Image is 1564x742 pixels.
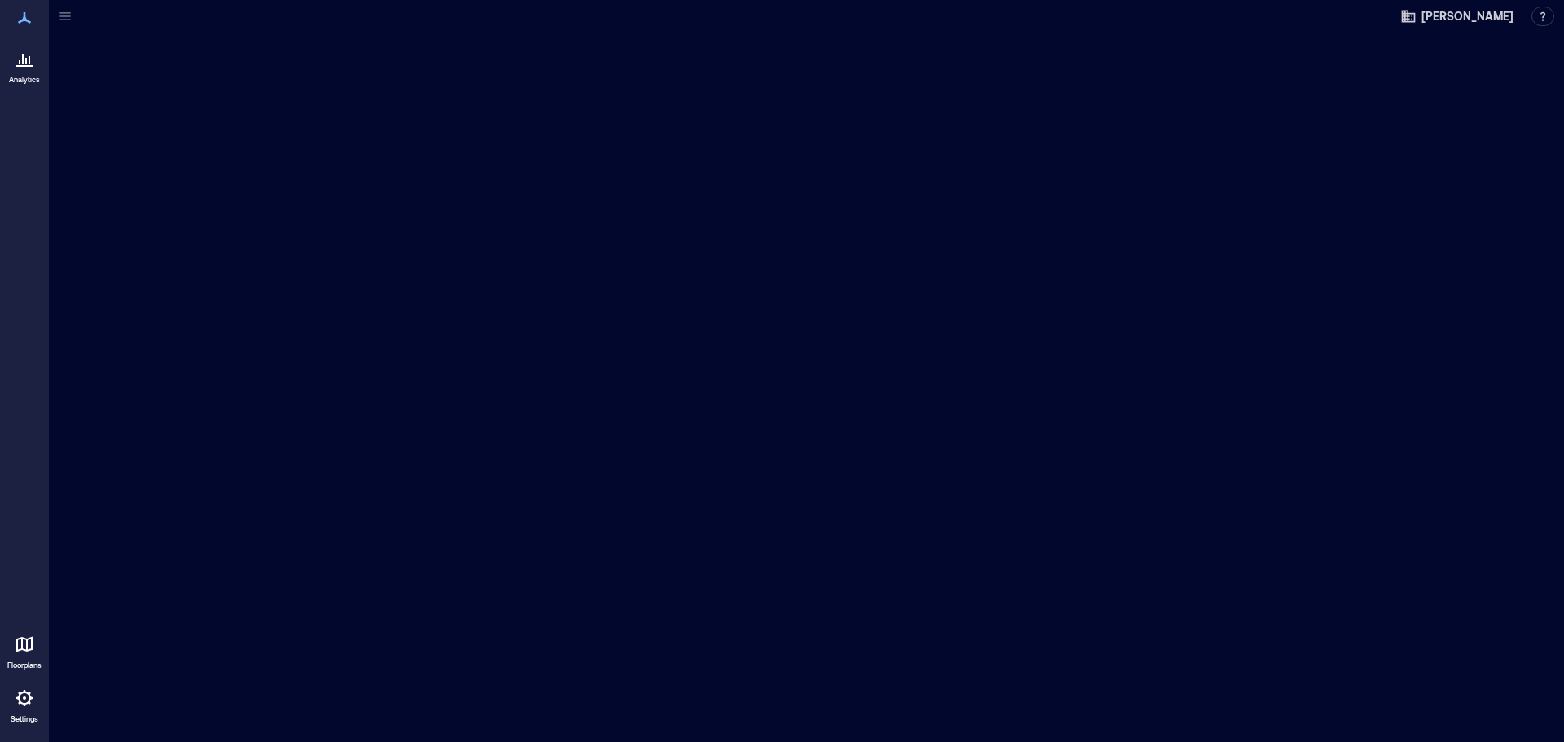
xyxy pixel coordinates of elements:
p: Analytics [9,75,40,85]
button: [PERSON_NAME] [1395,3,1518,29]
a: Settings [5,678,44,729]
p: Floorplans [7,661,42,670]
p: Settings [11,714,38,724]
a: Floorplans [2,625,46,675]
span: [PERSON_NAME] [1421,8,1513,24]
a: Analytics [4,39,45,90]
